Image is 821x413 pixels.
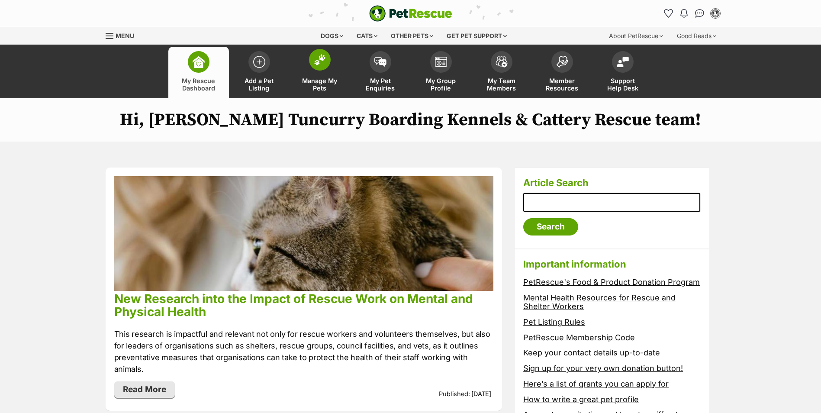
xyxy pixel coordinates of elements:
span: My Team Members [482,77,521,92]
img: help-desk-icon-fdf02630f3aa405de69fd3d07c3f3aa587a6932b1a1747fa1d2bba05be0121f9.svg [617,57,629,67]
a: My Team Members [471,47,532,98]
a: Member Resources [532,47,592,98]
img: member-resources-icon-8e73f808a243e03378d46382f2149f9095a855e16c252ad45f914b54edf8863c.svg [556,56,568,68]
a: My Group Profile [411,47,471,98]
a: PetRescue [369,5,452,22]
a: Here’s a list of grants you can apply for [523,379,669,388]
img: notifications-46538b983faf8c2785f20acdc204bb7945ddae34d4c08c2a6579f10ce5e182be.svg [680,9,687,18]
p: Published: [DATE] [439,389,491,399]
a: Menu [106,27,140,43]
a: Keep your contact details up-to-date [523,348,660,357]
img: logo-e224e6f780fb5917bec1dbf3a21bbac754714ae5b6737aabdf751b685950b380.svg [369,5,452,22]
div: About PetRescue [603,27,669,45]
div: Good Reads [671,27,722,45]
img: group-profile-icon-3fa3cf56718a62981997c0bc7e787c4b2cf8bcc04b72c1350f741eb67cf2f40e.svg [435,57,447,67]
span: My Group Profile [422,77,460,92]
a: Support Help Desk [592,47,653,98]
span: My Rescue Dashboard [179,77,218,92]
img: pet-enquiries-icon-7e3ad2cf08bfb03b45e93fb7055b45f3efa6380592205ae92323e6603595dc1f.svg [374,57,386,67]
input: Search [523,218,578,236]
a: Manage My Pets [290,47,350,98]
a: Sign up for your very own donation button! [523,364,683,373]
a: New Research into the Impact of Rescue Work on Mental and Physical Health [114,291,473,319]
button: My account [708,6,722,20]
img: manage-my-pets-icon-02211641906a0b7f246fdf0571729dbe1e7629f14944591b6c1af311fb30b64b.svg [314,54,326,65]
ul: Account quick links [662,6,722,20]
img: chat-41dd97257d64d25036548639549fe6c8038ab92f7586957e7f3b1b290dea8141.svg [695,9,704,18]
span: Manage My Pets [300,77,339,92]
img: phpu68lcuz3p4idnkqkn.jpg [114,176,494,291]
a: My Rescue Dashboard [168,47,229,98]
p: This research is impactful and relevant not only for rescue workers and volunteers themselves, bu... [114,328,494,375]
div: Get pet support [441,27,513,45]
img: Sarah Rollan profile pic [711,9,720,18]
a: Mental Health Resources for Rescue and Shelter Workers [523,293,676,311]
a: Pet Listing Rules [523,317,585,326]
a: How to write a great pet profile [523,395,639,404]
span: Member Resources [543,77,582,92]
img: team-members-icon-5396bd8760b3fe7c0b43da4ab00e1e3bb1a5d9ba89233759b79545d2d3fc5d0d.svg [496,56,508,68]
h3: Important information [523,258,700,270]
button: Notifications [677,6,691,20]
a: PetRescue Membership Code [523,333,635,342]
div: Dogs [315,27,349,45]
span: Menu [116,32,134,39]
div: Other pets [385,27,439,45]
a: Favourites [662,6,676,20]
span: Add a Pet Listing [240,77,279,92]
div: Cats [351,27,383,45]
a: Conversations [693,6,707,20]
a: Add a Pet Listing [229,47,290,98]
a: Read More [114,381,175,398]
img: dashboard-icon-eb2f2d2d3e046f16d808141f083e7271f6b2e854fb5c12c21221c1fb7104beca.svg [193,56,205,68]
span: Support Help Desk [603,77,642,92]
img: add-pet-listing-icon-0afa8454b4691262ce3f59096e99ab1cd57d4a30225e0717b998d2c9b9846f56.svg [253,56,265,68]
h3: Article Search [523,177,700,189]
span: My Pet Enquiries [361,77,400,92]
a: PetRescue's Food & Product Donation Program [523,277,700,287]
a: My Pet Enquiries [350,47,411,98]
